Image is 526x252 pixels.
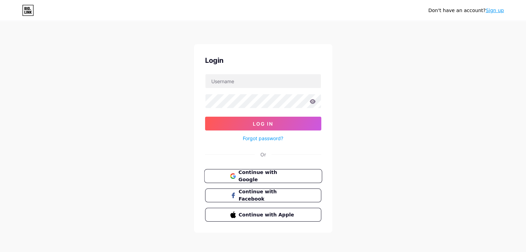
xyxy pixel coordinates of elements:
[205,188,321,202] button: Continue with Facebook
[238,169,296,184] span: Continue with Google
[205,208,321,222] button: Continue with Apple
[428,7,504,14] div: Don't have an account?
[260,151,266,158] div: Or
[239,211,296,219] span: Continue with Apple
[205,169,321,183] a: Continue with Google
[486,8,504,13] a: Sign up
[253,121,273,127] span: Log In
[205,74,321,88] input: Username
[243,135,283,142] a: Forgot password?
[239,188,296,203] span: Continue with Facebook
[205,55,321,66] div: Login
[205,117,321,130] button: Log In
[204,169,322,183] button: Continue with Google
